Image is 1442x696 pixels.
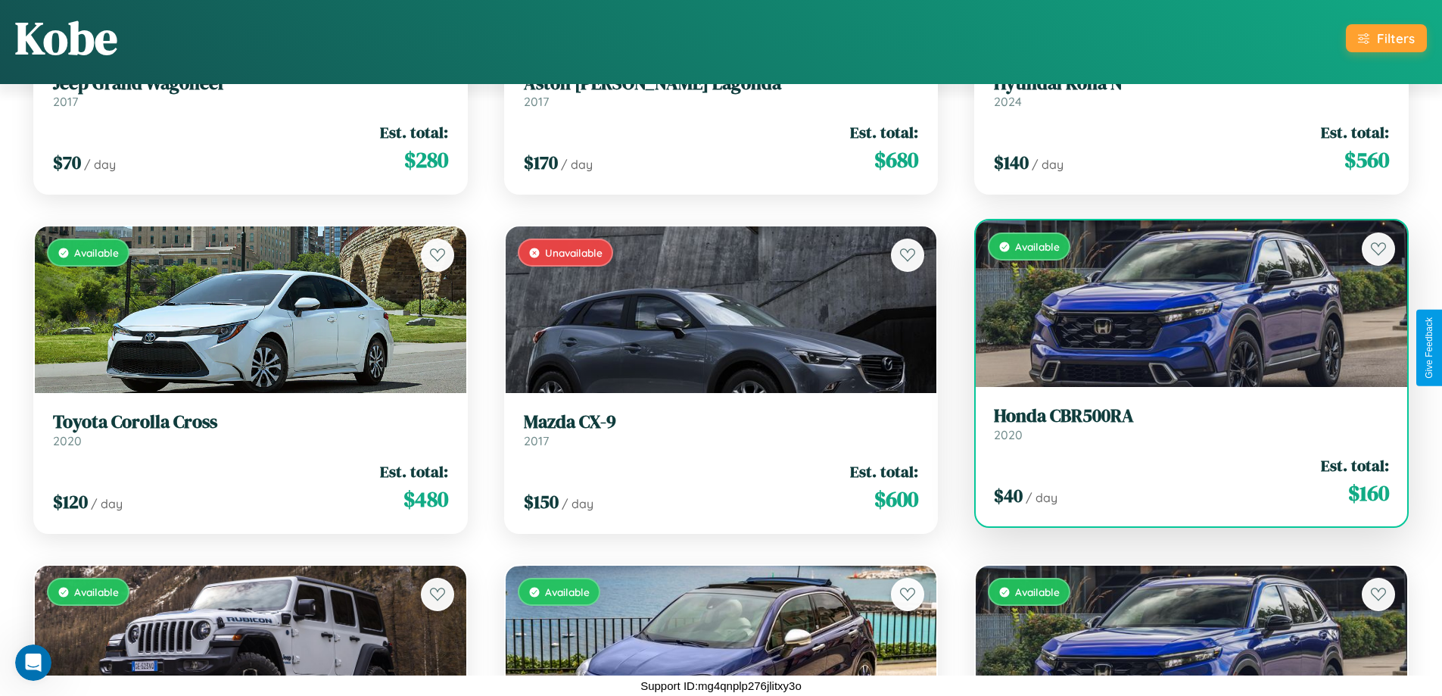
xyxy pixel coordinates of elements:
span: $ 120 [53,489,88,514]
a: Jeep Grand Wagoneer2017 [53,73,448,110]
h3: Toyota Corolla Cross [53,411,448,433]
span: / day [1026,490,1057,505]
div: Give Feedback [1424,317,1434,379]
span: 2017 [53,94,78,109]
span: Est. total: [1321,121,1389,143]
span: $ 560 [1344,145,1389,175]
span: Est. total: [380,460,448,482]
h1: Kobe [15,7,117,69]
span: 2017 [524,94,549,109]
span: Available [545,585,590,598]
div: Filters [1377,30,1415,46]
span: Available [1015,585,1060,598]
span: $ 150 [524,489,559,514]
span: / day [562,496,593,511]
span: Available [74,246,119,259]
span: Est. total: [850,121,918,143]
span: 2020 [53,433,82,448]
span: / day [91,496,123,511]
span: Available [74,585,119,598]
span: / day [1032,157,1064,172]
span: $ 40 [994,483,1023,508]
span: $ 140 [994,150,1029,175]
a: Honda CBR500RA2020 [994,405,1389,442]
a: Hyundai Kona N2024 [994,73,1389,110]
a: Toyota Corolla Cross2020 [53,411,448,448]
button: Filters [1346,24,1427,52]
span: Est. total: [380,121,448,143]
a: Mazda CX-92017 [524,411,919,448]
span: $ 600 [874,484,918,514]
span: $ 280 [404,145,448,175]
span: $ 480 [403,484,448,514]
h3: Honda CBR500RA [994,405,1389,427]
span: 2020 [994,427,1023,442]
iframe: Intercom live chat [15,645,51,681]
span: $ 680 [874,145,918,175]
span: Est. total: [1321,454,1389,476]
span: / day [84,157,116,172]
p: Support ID: mg4qnplp276jlitxy3o [640,676,802,696]
span: Est. total: [850,460,918,482]
h3: Mazda CX-9 [524,411,919,433]
span: Unavailable [545,246,603,259]
span: $ 160 [1348,478,1389,508]
span: Available [1015,240,1060,253]
h3: Aston [PERSON_NAME] Lagonda [524,73,919,95]
span: / day [561,157,593,172]
span: $ 170 [524,150,558,175]
span: 2017 [524,433,549,448]
span: 2024 [994,94,1022,109]
a: Aston [PERSON_NAME] Lagonda2017 [524,73,919,110]
span: $ 70 [53,150,81,175]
